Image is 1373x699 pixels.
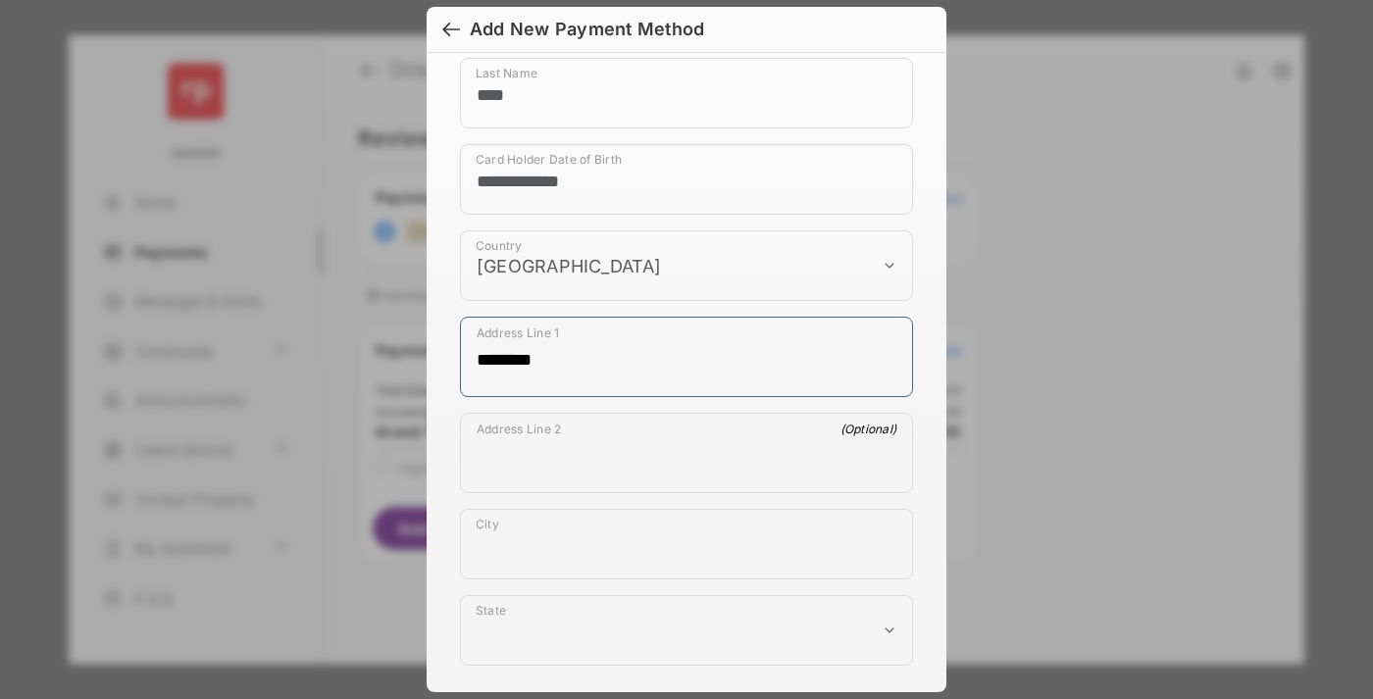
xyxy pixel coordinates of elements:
[460,230,913,301] div: payment_method_screening[postal_addresses][country]
[460,509,913,579] div: payment_method_screening[postal_addresses][locality]
[460,413,913,493] div: payment_method_screening[postal_addresses][addressLine2]
[460,595,913,666] div: payment_method_screening[postal_addresses][administrativeArea]
[460,317,913,397] div: payment_method_screening[postal_addresses][addressLine1]
[470,19,704,40] div: Add New Payment Method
